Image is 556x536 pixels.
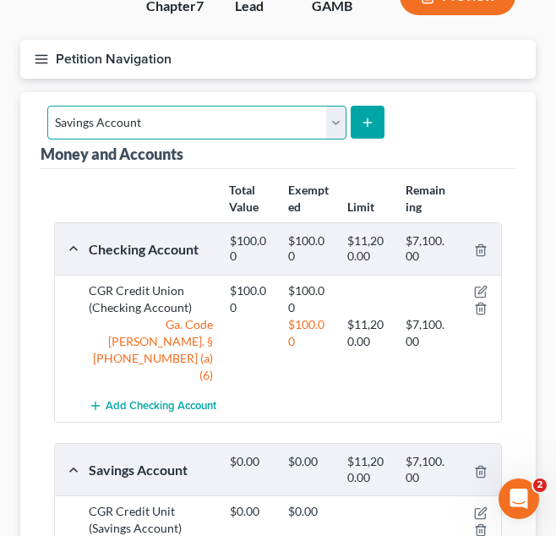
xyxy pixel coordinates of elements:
div: $11,200.00 [339,316,397,350]
div: $100.00 [280,282,338,316]
span: 2 [533,479,547,492]
button: Add Checking Account [89,391,216,422]
div: Ga. Code [PERSON_NAME]. § [PHONE_NUMBER] (a)(6) [80,316,221,384]
div: $0.00 [280,503,338,520]
iframe: Intercom live chat [499,479,539,519]
div: Checking Account [80,240,221,258]
div: $100.00 [280,316,338,350]
div: $11,200.00 [339,233,397,265]
div: $11,200.00 [339,454,397,485]
div: Money and Accounts [41,144,183,164]
div: CGR Credit Union (Checking Account) [80,282,221,316]
div: $0.00 [280,454,338,485]
strong: Limit [347,200,374,214]
div: $100.00 [280,233,338,265]
span: Add Checking Account [106,400,216,413]
div: $7,100.00 [397,454,455,485]
div: $100.00 [221,282,280,316]
div: $0.00 [221,503,280,520]
div: $7,100.00 [397,233,455,265]
div: Savings Account [80,461,221,479]
div: $0.00 [221,454,280,485]
strong: Total Value [229,183,259,214]
button: Petition Navigation [20,40,536,79]
div: $7,100.00 [397,316,455,350]
strong: Remaining [406,183,445,214]
strong: Exempted [288,183,329,214]
div: $100.00 [221,233,280,265]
